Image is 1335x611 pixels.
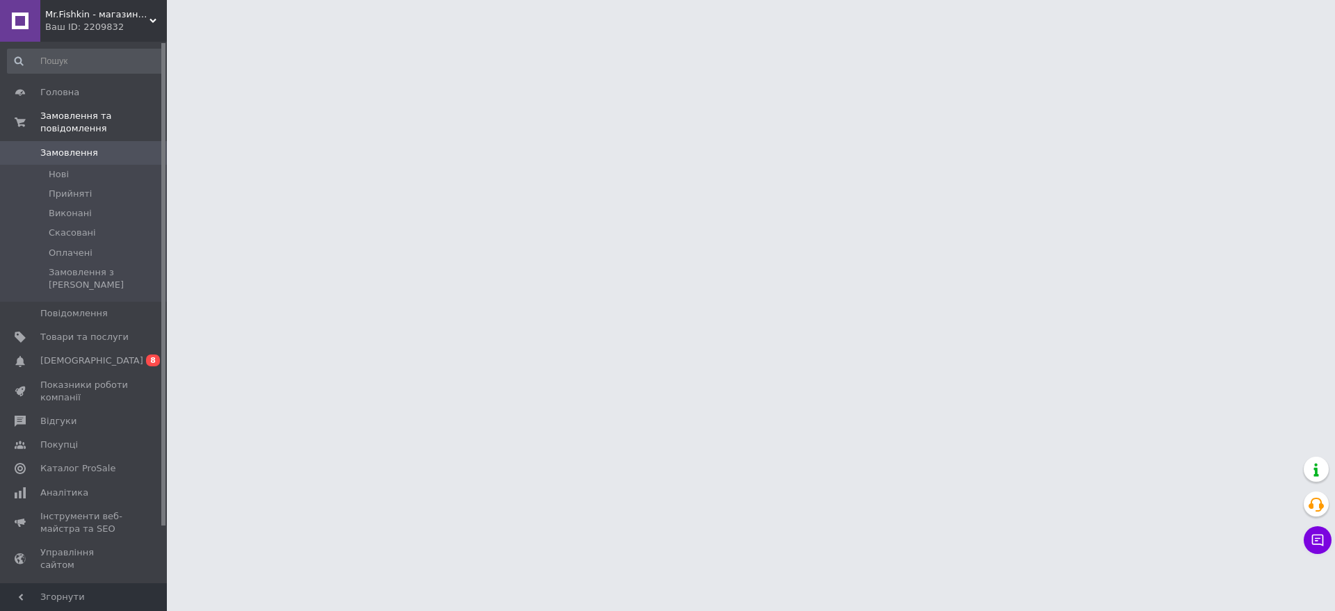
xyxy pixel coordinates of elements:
span: Аналітика [40,487,88,499]
span: Замовлення та повідомлення [40,110,167,135]
button: Чат з покупцем [1304,526,1332,554]
span: Виконані [49,207,92,220]
span: Mr.Fishkin - магазин мобільних аксесуарів [45,8,149,21]
span: Нові [49,168,69,181]
span: Управління сайтом [40,546,129,571]
span: Інструменти веб-майстра та SEO [40,510,129,535]
div: Ваш ID: 2209832 [45,21,167,33]
input: Пошук [7,49,164,74]
span: 8 [146,355,160,366]
span: Скасовані [49,227,96,239]
span: Каталог ProSale [40,462,115,475]
span: Головна [40,86,79,99]
span: [DEMOGRAPHIC_DATA] [40,355,143,367]
span: Замовлення [40,147,98,159]
span: Прийняті [49,188,92,200]
span: Показники роботи компанії [40,379,129,404]
span: Оплачені [49,247,92,259]
span: Покупці [40,439,78,451]
span: Замовлення з [PERSON_NAME] [49,266,163,291]
span: Товари та послуги [40,331,129,343]
span: Відгуки [40,415,76,427]
span: Повідомлення [40,307,108,320]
